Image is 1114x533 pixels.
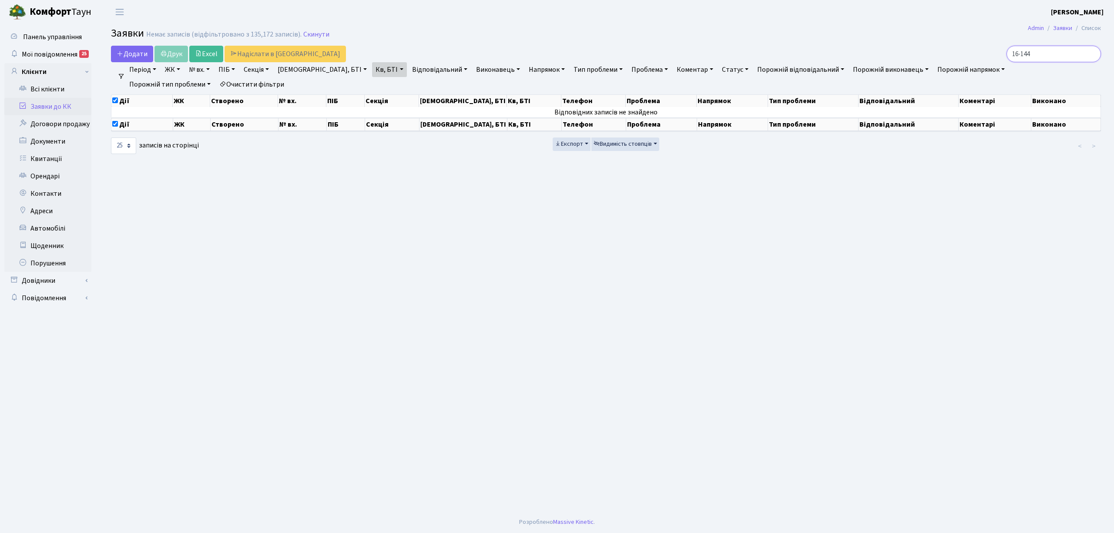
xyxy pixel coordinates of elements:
[1051,7,1104,17] a: [PERSON_NAME]
[934,62,1008,77] a: Порожній напрямок
[473,62,523,77] a: Виконавець
[216,77,288,92] a: Очистити фільтри
[327,118,365,131] th: ПІБ
[146,30,302,39] div: Немає записів (відфільтровано з 135,172 записів).
[30,5,71,19] b: Комфорт
[4,150,91,168] a: Квитанції
[372,62,406,77] a: Кв, БТІ
[365,118,419,131] th: Секція
[161,62,184,77] a: ЖК
[768,95,859,107] th: Тип проблеми
[4,202,91,220] a: Адреси
[419,95,507,107] th: [DEMOGRAPHIC_DATA], БТІ
[553,517,594,526] a: Massive Kinetic
[562,118,626,131] th: Телефон
[111,137,136,154] select: записів на сторінці
[4,289,91,307] a: Повідомлення
[189,46,223,62] a: Excel
[4,46,91,63] a: Мої повідомлення25
[754,62,848,77] a: Порожній відповідальний
[519,517,595,527] div: Розроблено .
[409,62,471,77] a: Відповідальний
[111,95,173,107] th: Дії
[4,255,91,272] a: Порушення
[697,118,768,131] th: Напрямок
[79,50,89,58] div: 25
[117,49,148,59] span: Додати
[4,98,91,115] a: Заявки до КК
[718,62,752,77] a: Статус
[1031,118,1101,131] th: Виконано
[859,118,959,131] th: Відповідальний
[4,168,91,185] a: Орендарі
[111,46,153,62] a: Додати
[4,237,91,255] a: Щоденник
[211,118,278,131] th: Створено
[210,95,278,107] th: Створено
[23,32,82,42] span: Панель управління
[626,118,697,131] th: Проблема
[4,185,91,202] a: Контакти
[365,95,419,107] th: Секція
[561,95,626,107] th: Телефон
[111,137,199,154] label: записів на сторінці
[111,26,144,41] span: Заявки
[173,118,211,131] th: ЖК
[594,140,652,148] span: Видимість стовпців
[1031,95,1101,107] th: Виконано
[673,62,717,77] a: Коментар
[240,62,272,77] a: Секція
[959,95,1031,107] th: Коментарі
[4,80,91,98] a: Всі клієнти
[553,137,591,151] button: Експорт
[1072,23,1101,33] li: Список
[109,5,131,19] button: Переключити навігацію
[4,220,91,237] a: Автомобілі
[555,140,583,148] span: Експорт
[959,118,1031,131] th: Коментарі
[278,95,326,107] th: № вх.
[859,95,959,107] th: Відповідальний
[4,133,91,150] a: Документи
[30,5,91,20] span: Таун
[22,50,77,59] span: Мої повідомлення
[1015,19,1114,37] nav: breadcrumb
[173,95,210,107] th: ЖК
[4,63,91,80] a: Клієнти
[111,118,173,131] th: Дії
[849,62,932,77] a: Порожній виконавець
[1007,46,1101,62] input: Пошук...
[507,95,561,107] th: Кв, БТІ
[507,118,562,131] th: Кв, БТІ
[111,107,1101,117] td: Відповідних записів не знайдено
[591,137,659,151] button: Видимість стовпців
[626,95,697,107] th: Проблема
[570,62,626,77] a: Тип проблеми
[768,118,859,131] th: Тип проблеми
[419,118,507,131] th: [DEMOGRAPHIC_DATA], БТІ
[4,28,91,46] a: Панель управління
[525,62,568,77] a: Напрямок
[303,30,329,39] a: Скинути
[628,62,671,77] a: Проблема
[9,3,26,21] img: logo.png
[215,62,238,77] a: ПІБ
[697,95,768,107] th: Напрямок
[326,95,365,107] th: ПІБ
[185,62,213,77] a: № вх.
[4,272,91,289] a: Довідники
[274,62,370,77] a: [DEMOGRAPHIC_DATA], БТІ
[1028,23,1044,33] a: Admin
[278,118,327,131] th: № вх.
[1053,23,1072,33] a: Заявки
[126,77,214,92] a: Порожній тип проблеми
[4,115,91,133] a: Договори продажу
[126,62,160,77] a: Період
